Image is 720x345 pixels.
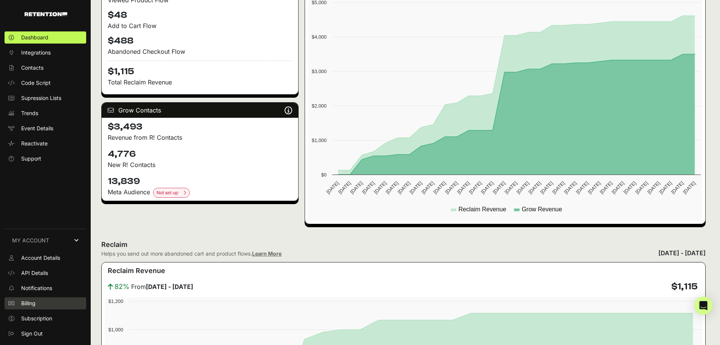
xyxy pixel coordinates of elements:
text: Reclaim Revenue [458,206,506,212]
span: Contacts [21,64,43,72]
h4: $488 [108,35,292,47]
a: Supression Lists [5,92,86,104]
text: $1,000 [312,137,327,143]
p: Total Reclaim Revenue [108,78,292,87]
div: Add to Cart Flow [108,21,292,30]
a: Account Details [5,252,86,264]
text: [DATE] [444,180,459,195]
text: [DATE] [528,180,542,195]
a: Trends [5,107,86,119]
text: [DATE] [516,180,530,195]
div: Abandoned Checkout Flow [108,47,292,56]
text: [DATE] [432,180,447,195]
text: [DATE] [468,180,483,195]
text: [DATE] [349,180,364,195]
a: Subscription [5,312,86,325]
text: [DATE] [325,180,340,195]
span: Code Script [21,79,51,87]
span: Trends [21,109,38,117]
text: [DATE] [575,180,590,195]
a: Reactivate [5,137,86,150]
text: [DATE] [611,180,626,195]
a: API Details [5,267,86,279]
span: Support [21,155,41,162]
span: From [131,282,193,291]
h4: 13,839 [108,175,292,187]
text: $4,000 [312,34,327,40]
h4: $1,115 [108,61,292,78]
span: Integrations [21,49,51,56]
a: Learn More [252,250,282,257]
text: [DATE] [682,180,697,195]
div: Meta Audience [108,187,292,198]
text: [DATE] [361,180,376,195]
span: 82% [115,281,130,292]
text: [DATE] [397,180,412,195]
strong: [DATE] - [DATE] [146,283,193,290]
div: Grow Contacts [102,103,298,118]
span: Sign Out [21,330,43,337]
text: [DATE] [670,180,685,195]
text: [DATE] [456,180,471,195]
span: API Details [21,269,48,277]
text: [DATE] [337,180,352,195]
div: Open Intercom Messenger [694,297,712,315]
a: Support [5,153,86,165]
text: $3,000 [312,69,327,74]
img: Retention.com [25,12,67,16]
a: Dashboard [5,31,86,44]
p: Revenue from R! Contacts [108,133,292,142]
div: Helps you send out more abandoned cart and product flows. [101,250,282,258]
span: Reactivate [21,140,48,147]
text: [DATE] [385,180,399,195]
h4: 4,776 [108,148,292,160]
text: $0 [321,172,327,178]
text: [DATE] [587,180,602,195]
a: Contacts [5,62,86,74]
span: Event Details [21,125,53,132]
a: Billing [5,297,86,309]
text: $2,000 [312,103,327,109]
span: Billing [21,300,36,307]
span: Dashboard [21,34,48,41]
text: [DATE] [409,180,423,195]
h4: $3,493 [108,121,292,133]
a: Integrations [5,47,86,59]
p: New R! Contacts [108,160,292,169]
text: [DATE] [563,180,578,195]
text: [DATE] [492,180,506,195]
a: Event Details [5,122,86,134]
span: Supression Lists [21,94,61,102]
text: [DATE] [622,180,637,195]
h4: $48 [108,9,292,21]
h2: Reclaim [101,239,282,250]
span: Notifications [21,284,52,292]
text: [DATE] [373,180,388,195]
span: Account Details [21,254,60,262]
text: [DATE] [480,180,495,195]
text: [DATE] [658,180,673,195]
a: Notifications [5,282,86,294]
a: Code Script [5,77,86,89]
text: Grow Revenue [522,206,562,212]
span: MY ACCOUNT [12,237,49,244]
text: [DATE] [599,180,613,195]
a: Sign Out [5,328,86,340]
h3: Reclaim Revenue [108,265,165,276]
text: [DATE] [421,180,435,195]
text: [DATE] [539,180,554,195]
a: MY ACCOUNT [5,229,86,252]
span: Subscription [21,315,52,322]
text: $1,000 [108,327,123,333]
div: [DATE] - [DATE] [658,248,706,258]
text: [DATE] [504,180,519,195]
text: [DATE] [635,180,649,195]
text: [DATE] [646,180,661,195]
text: $1,200 [108,298,123,304]
text: [DATE] [551,180,566,195]
h4: $1,115 [671,281,698,293]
